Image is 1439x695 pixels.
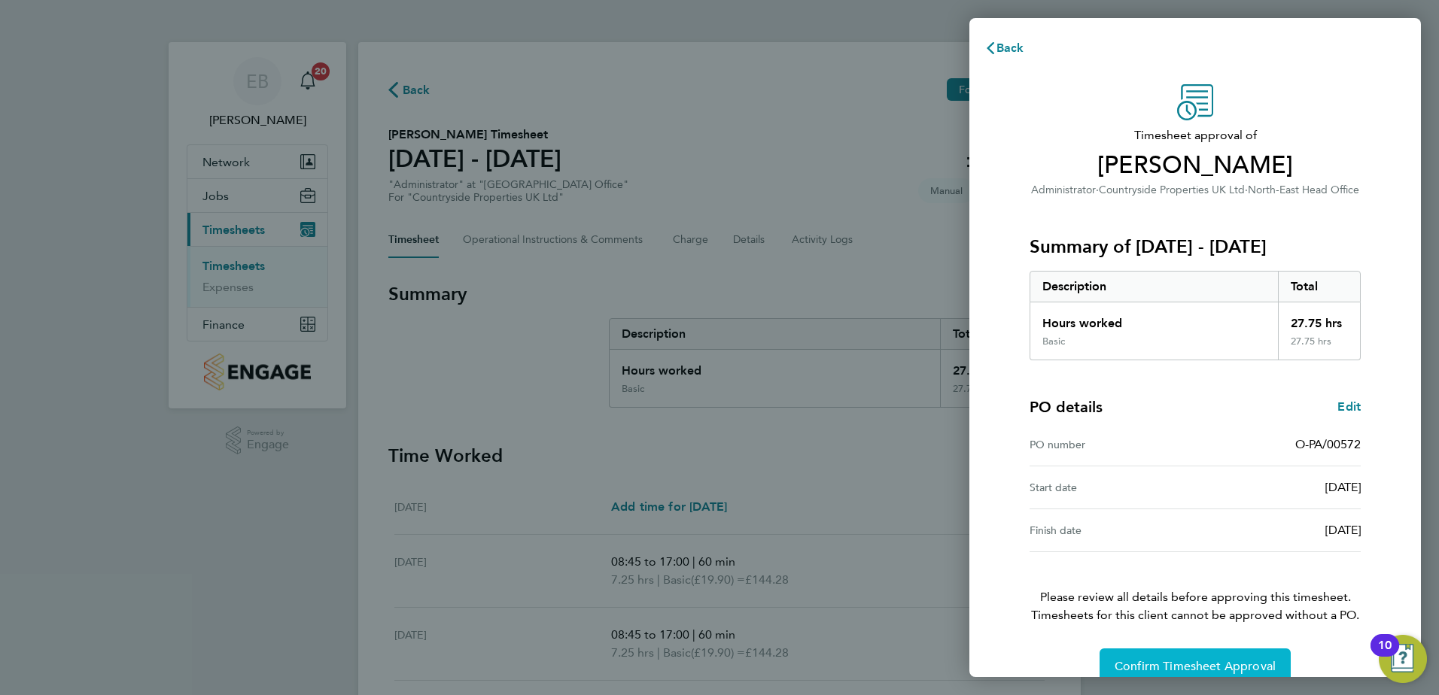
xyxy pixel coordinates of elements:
[1030,150,1361,181] span: [PERSON_NAME]
[1030,478,1195,496] div: Start date
[1378,645,1392,665] div: 10
[1379,635,1427,683] button: Open Resource Center, 10 new notifications
[1100,648,1291,684] button: Confirm Timesheet Approval
[1278,272,1361,302] div: Total
[1278,302,1361,335] div: 27.75 hrs
[1030,521,1195,539] div: Finish date
[1030,396,1103,417] h4: PO details
[1030,126,1361,144] span: Timesheet approval of
[1099,184,1245,196] span: Countryside Properties UK Ltd
[1337,399,1361,414] span: Edit
[1195,521,1361,539] div: [DATE]
[1012,606,1379,624] span: Timesheets for this client cannot be approved without a PO.
[1031,184,1096,196] span: Administrator
[1030,235,1361,259] h3: Summary of [DATE] - [DATE]
[1278,335,1361,360] div: 27.75 hrs
[1030,272,1278,302] div: Description
[1195,478,1361,496] div: [DATE]
[1248,184,1359,196] span: North-East Head Office
[1337,398,1361,416] a: Edit
[969,33,1039,63] button: Back
[1295,437,1361,451] span: O-PA/00572
[1030,302,1278,335] div: Hours worked
[1096,184,1099,196] span: ·
[1115,659,1276,674] span: Confirm Timesheet Approval
[1245,184,1248,196] span: ·
[1030,436,1195,454] div: PO number
[1042,335,1065,347] div: Basic
[996,41,1024,55] span: Back
[1030,271,1361,360] div: Summary of 25 - 31 Aug 2025
[1012,552,1379,624] p: Please review all details before approving this timesheet.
